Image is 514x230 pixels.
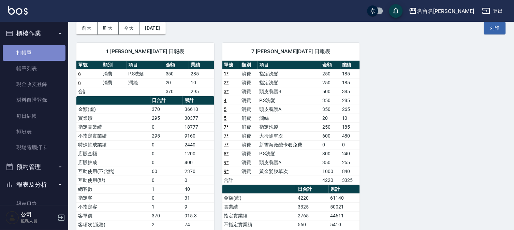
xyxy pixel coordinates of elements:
[183,158,214,167] td: 400
[329,220,360,229] td: 5410
[240,158,258,167] td: 消費
[240,123,258,131] td: 消費
[76,167,150,176] td: 互助使用(不含點)
[101,69,126,78] td: 消費
[76,193,150,202] td: 指定客
[3,45,65,61] a: 打帳單
[340,176,360,185] td: 3325
[321,158,340,167] td: 350
[76,176,150,185] td: 互助使用(點)
[222,61,360,185] table: a dense table
[258,78,321,87] td: 指定洗髮
[76,61,214,96] table: a dense table
[240,149,258,158] td: 消費
[76,22,98,34] button: 前天
[258,87,321,96] td: 頭皮養護B
[222,176,240,185] td: 合計
[3,176,65,193] button: 報表及分析
[240,61,258,70] th: 類別
[3,76,65,92] a: 現金收支登錄
[183,140,214,149] td: 2440
[183,185,214,193] td: 40
[183,202,214,211] td: 9
[224,106,227,112] a: 5
[321,87,340,96] td: 500
[127,61,164,70] th: 項目
[183,114,214,123] td: 30377
[3,140,65,155] a: 現場電腦打卡
[189,78,214,87] td: 10
[222,202,296,211] td: 實業績
[3,158,65,176] button: 預約管理
[224,98,227,103] a: 4
[3,61,65,76] a: 帳單列表
[321,96,340,105] td: 350
[78,71,81,76] a: 6
[329,193,360,202] td: 61140
[340,131,360,140] td: 480
[76,220,150,229] td: 客項次(服務)
[164,78,189,87] td: 20
[296,185,329,194] th: 日合計
[222,193,296,202] td: 金額(虛)
[258,105,321,114] td: 頭皮養護A
[76,211,150,220] td: 客單價
[340,61,360,70] th: 業績
[76,158,150,167] td: 店販抽成
[164,87,189,96] td: 370
[150,185,183,193] td: 1
[76,114,150,123] td: 實業績
[484,22,506,34] button: 列印
[76,87,101,96] td: 合計
[222,61,240,70] th: 單號
[150,140,183,149] td: 0
[231,48,352,55] span: 7 [PERSON_NAME][DATE] 日報表
[3,25,65,42] button: 櫃檯作業
[127,78,164,87] td: 潤絲
[340,149,360,158] td: 240
[340,69,360,78] td: 185
[340,114,360,123] td: 10
[183,96,214,105] th: 累計
[480,5,506,17] button: 登出
[340,123,360,131] td: 185
[340,158,360,167] td: 265
[340,78,360,87] td: 185
[150,220,183,229] td: 2
[183,211,214,220] td: 915.3
[139,22,165,34] button: [DATE]
[189,87,214,96] td: 295
[321,131,340,140] td: 600
[321,140,340,149] td: 0
[3,92,65,108] a: 材料自購登錄
[240,114,258,123] td: 消費
[240,96,258,105] td: 消費
[183,167,214,176] td: 2370
[164,69,189,78] td: 350
[329,185,360,194] th: 累計
[296,211,329,220] td: 2765
[240,69,258,78] td: 消費
[3,108,65,124] a: 每日結帳
[321,123,340,131] td: 250
[150,123,183,131] td: 0
[21,218,56,224] p: 服務人員
[321,78,340,87] td: 250
[258,140,321,149] td: 新雪海微酸卡卷免費
[183,220,214,229] td: 74
[189,61,214,70] th: 業績
[329,202,360,211] td: 50021
[240,131,258,140] td: 消費
[78,80,81,85] a: 6
[76,185,150,193] td: 總客數
[183,149,214,158] td: 1200
[189,69,214,78] td: 285
[340,87,360,96] td: 385
[150,149,183,158] td: 0
[76,123,150,131] td: 指定實業績
[224,115,227,121] a: 5
[101,78,126,87] td: 消費
[164,61,189,70] th: 金額
[76,149,150,158] td: 店販金額
[150,114,183,123] td: 295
